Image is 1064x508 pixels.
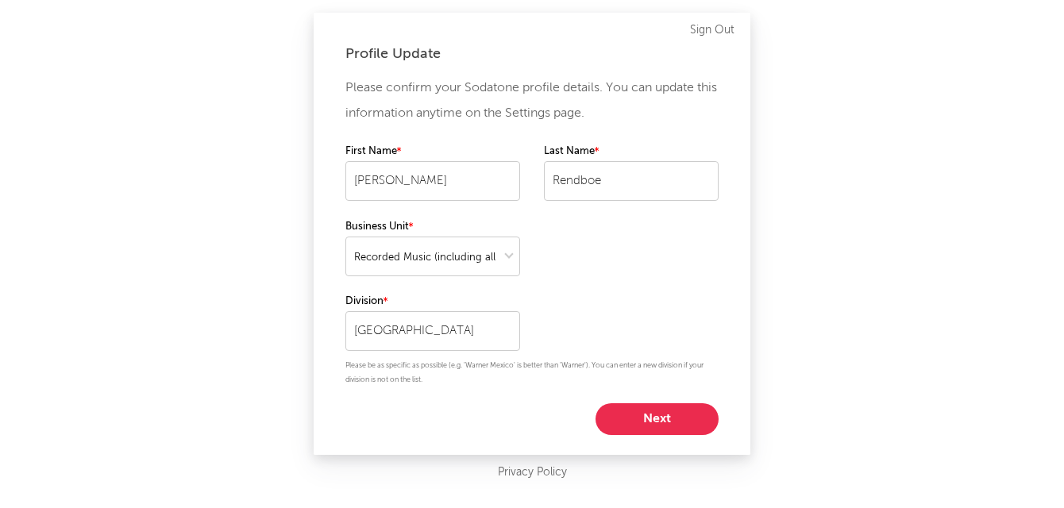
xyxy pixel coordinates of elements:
[345,217,520,237] label: Business Unit
[345,75,719,126] p: Please confirm your Sodatone profile details. You can update this information anytime on the Sett...
[596,403,719,435] button: Next
[345,44,719,63] div: Profile Update
[345,359,719,387] p: Please be as specific as possible (e.g. 'Warner Mexico' is better than 'Warner'). You can enter a...
[544,161,719,201] input: Your last name
[345,311,520,351] input: Your division
[690,21,734,40] a: Sign Out
[498,463,567,483] a: Privacy Policy
[544,142,719,161] label: Last Name
[345,161,520,201] input: Your first name
[345,142,520,161] label: First Name
[345,292,520,311] label: Division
